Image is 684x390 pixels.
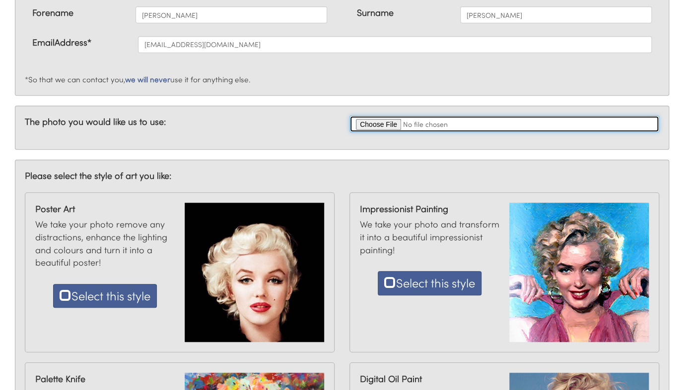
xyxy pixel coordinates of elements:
[25,74,251,84] small: *So that we can contact you, use it for anything else.
[185,203,324,342] img: mono canvas
[25,169,171,181] strong: Please select the style of art you like:
[25,115,166,127] strong: The photo you would like us to use:
[360,373,499,386] strong: Digital Oil Paint
[35,203,175,216] strong: Poster Art
[355,198,504,300] div: We take your photo and transform it into a beautiful impressionist painting!
[32,6,73,19] label: Forename
[360,203,499,216] strong: Impressionist Painting
[125,74,170,84] em: we will never
[53,284,157,308] button: Select this style
[509,203,649,342] img: mono canvas
[35,373,175,386] strong: Palette Knife
[357,6,394,19] label: Surname
[32,36,91,49] label: EmailAddress*
[30,198,180,313] div: We take your photo remove any distractions, enhance the lighting and colours and turn it into a b...
[378,271,481,295] button: Select this style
